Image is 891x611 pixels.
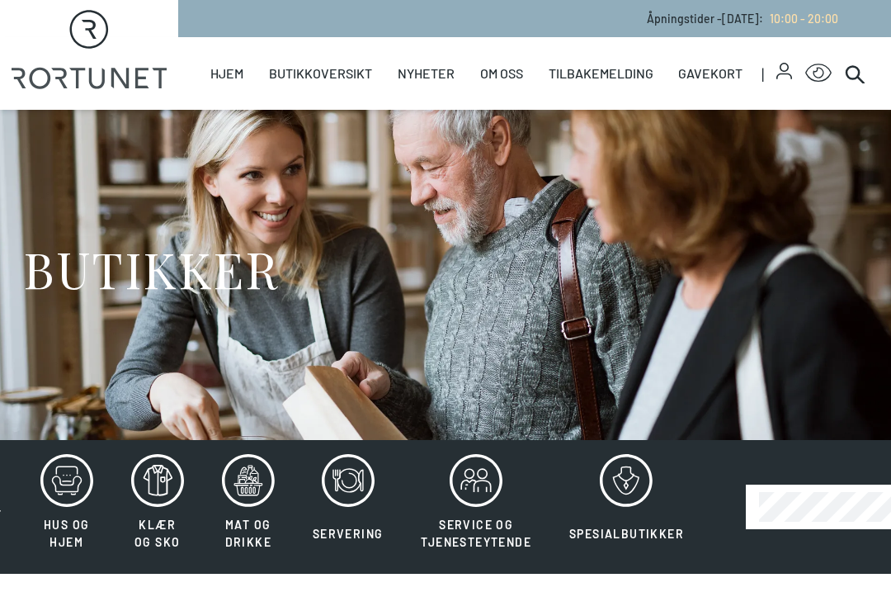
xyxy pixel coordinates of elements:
a: Gavekort [678,37,742,110]
span: Mat og drikke [225,518,271,549]
h1: BUTIKKER [23,238,278,300]
button: Mat og drikke [205,453,292,561]
a: Om oss [480,37,523,110]
span: Hus og hjem [44,518,89,549]
a: 10:00 - 20:00 [763,12,838,26]
button: Hus og hjem [23,453,111,561]
button: Servering [295,453,401,561]
button: Open Accessibility Menu [805,60,832,87]
span: Klær og sko [134,518,180,549]
button: Spesialbutikker [552,453,701,561]
span: | [761,37,776,110]
a: Nyheter [398,37,455,110]
a: Butikkoversikt [269,37,372,110]
span: Servering [313,527,384,541]
span: Service og tjenesteytende [421,518,531,549]
button: Klær og sko [114,453,201,561]
span: Spesialbutikker [569,527,684,541]
a: Hjem [210,37,243,110]
button: Service og tjenesteytende [403,453,549,561]
p: Åpningstider - [DATE] : [647,10,838,27]
span: 10:00 - 20:00 [770,12,838,26]
a: Tilbakemelding [549,37,653,110]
